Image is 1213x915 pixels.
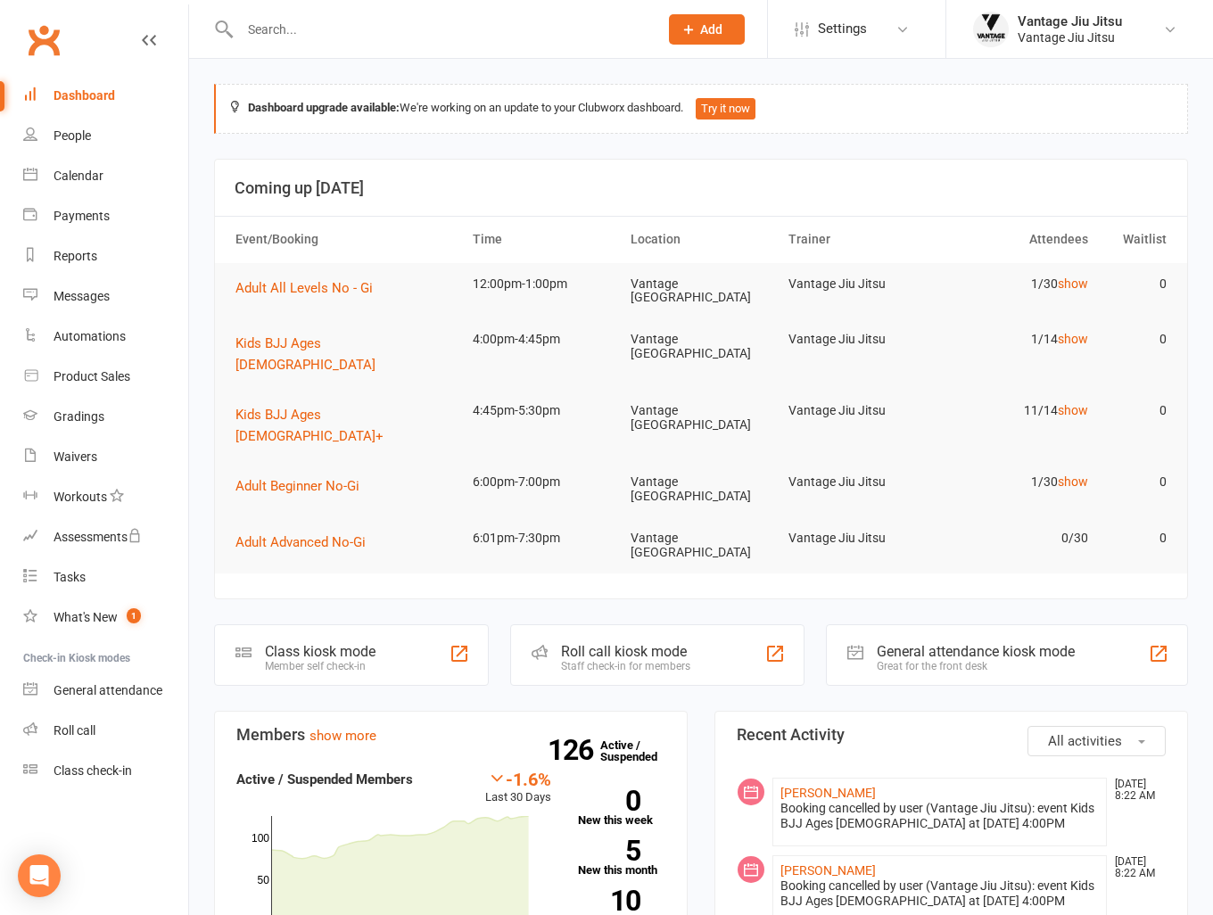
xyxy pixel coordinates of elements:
span: Adult Advanced No-Gi [235,534,366,550]
div: Roll call kiosk mode [561,643,690,660]
button: Adult All Levels No - Gi [235,277,385,299]
a: [PERSON_NAME] [780,786,876,800]
th: Waitlist [1096,217,1176,262]
th: Event/Booking [227,217,465,262]
time: [DATE] 8:22 AM [1106,856,1165,879]
h3: Members [236,726,665,744]
div: Reports [54,249,97,263]
td: 12:00pm-1:00pm [465,263,623,305]
a: Gradings [23,397,188,437]
a: Product Sales [23,357,188,397]
time: [DATE] 8:22 AM [1106,779,1165,802]
div: What's New [54,610,118,624]
button: All activities [1027,726,1166,756]
td: 0/30 [938,517,1096,559]
a: Clubworx [21,18,66,62]
a: show [1058,332,1088,346]
div: Booking cancelled by user (Vantage Jiu Jitsu): event Kids BJJ Ages [DEMOGRAPHIC_DATA] at [DATE] 4... [780,801,1099,831]
td: 0 [1096,263,1176,305]
div: Roll call [54,723,95,738]
th: Time [465,217,623,262]
a: show [1058,474,1088,489]
a: Roll call [23,711,188,751]
td: 0 [1096,318,1176,360]
td: Vantage Jiu Jitsu [780,517,938,559]
div: Assessments [54,530,142,544]
div: Tasks [54,570,86,584]
td: 11/14 [938,390,1096,432]
td: 0 [1096,517,1176,559]
th: Attendees [938,217,1096,262]
a: show [1058,276,1088,291]
a: [PERSON_NAME] [780,863,876,878]
span: Adult Beginner No-Gi [235,478,359,494]
div: Great for the front desk [877,660,1075,672]
a: show [1058,403,1088,417]
a: Workouts [23,477,188,517]
div: Workouts [54,490,107,504]
div: Calendar [54,169,103,183]
button: Kids BJJ Ages [DEMOGRAPHIC_DATA] [235,333,457,375]
a: 0New this week [578,790,665,826]
span: Add [700,22,722,37]
div: Gradings [54,409,104,424]
a: Dashboard [23,76,188,116]
div: General attendance [54,683,162,697]
a: People [23,116,188,156]
a: Reports [23,236,188,276]
div: Waivers [54,449,97,464]
td: 1/30 [938,263,1096,305]
strong: 5 [578,837,640,864]
h3: Coming up [DATE] [235,179,1168,197]
td: 1/14 [938,318,1096,360]
span: Kids BJJ Ages [DEMOGRAPHIC_DATA]+ [235,407,384,444]
a: Messages [23,276,188,317]
strong: 126 [548,737,600,763]
h3: Recent Activity [737,726,1166,744]
img: thumb_image1666673915.png [973,12,1009,47]
div: Open Intercom Messenger [18,854,61,897]
td: Vantage [GEOGRAPHIC_DATA] [623,263,780,319]
div: Last 30 Days [485,769,551,807]
td: Vantage [GEOGRAPHIC_DATA] [623,461,780,517]
input: Search... [235,17,646,42]
td: 0 [1096,390,1176,432]
td: Vantage [GEOGRAPHIC_DATA] [623,318,780,375]
th: Location [623,217,780,262]
a: show more [309,728,376,744]
td: 4:45pm-5:30pm [465,390,623,432]
span: Settings [818,9,867,49]
a: Waivers [23,437,188,477]
td: Vantage Jiu Jitsu [780,263,938,305]
button: Kids BJJ Ages [DEMOGRAPHIC_DATA]+ [235,404,457,447]
a: General attendance kiosk mode [23,671,188,711]
td: Vantage [GEOGRAPHIC_DATA] [623,517,780,573]
div: Member self check-in [265,660,375,672]
a: Payments [23,196,188,236]
td: 1/30 [938,461,1096,503]
a: 5New this month [578,840,665,876]
button: Try it now [696,98,755,120]
div: Vantage Jiu Jitsu [1018,13,1122,29]
td: 6:00pm-7:00pm [465,461,623,503]
a: Tasks [23,557,188,598]
div: Class check-in [54,763,132,778]
div: Class kiosk mode [265,643,375,660]
button: Adult Beginner No-Gi [235,475,372,497]
a: Assessments [23,517,188,557]
th: Trainer [780,217,938,262]
span: Kids BJJ Ages [DEMOGRAPHIC_DATA] [235,335,375,373]
td: 0 [1096,461,1176,503]
div: Automations [54,329,126,343]
a: What's New1 [23,598,188,638]
button: Adult Advanced No-Gi [235,532,378,553]
td: 6:01pm-7:30pm [465,517,623,559]
strong: 0 [578,787,640,814]
div: General attendance kiosk mode [877,643,1075,660]
strong: Dashboard upgrade available: [248,101,400,114]
td: Vantage Jiu Jitsu [780,461,938,503]
strong: Active / Suspended Members [236,771,413,787]
div: Dashboard [54,88,115,103]
td: Vantage Jiu Jitsu [780,390,938,432]
td: 4:00pm-4:45pm [465,318,623,360]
